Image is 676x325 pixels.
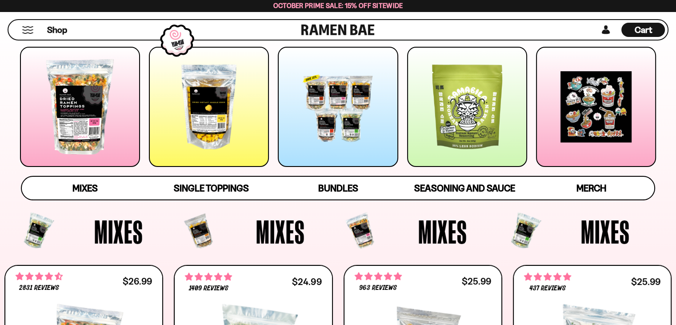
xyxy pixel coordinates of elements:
span: Mixes [418,215,467,248]
a: Mixes [22,177,148,199]
span: Mixes [256,215,305,248]
span: 4.76 stars [524,271,571,283]
span: 963 reviews [359,284,396,292]
div: $24.99 [292,277,321,286]
span: Shop [47,24,67,36]
span: Bundles [318,183,358,194]
span: Mixes [581,215,630,248]
span: Mixes [72,183,98,194]
a: Bundles [275,177,401,199]
div: $25.99 [631,277,660,286]
span: Cart [635,24,652,35]
span: 4.68 stars [16,271,63,282]
span: 2831 reviews [19,284,59,292]
a: Merch [528,177,655,199]
span: October Prime Sale: 15% off Sitewide [273,1,403,10]
div: Cart [621,20,665,40]
span: Seasoning and Sauce [414,183,515,194]
a: Single Toppings [148,177,275,199]
a: Seasoning and Sauce [401,177,528,199]
button: Mobile Menu Trigger [22,26,34,34]
span: 1409 reviews [189,285,228,292]
a: Shop [47,23,67,37]
span: Single Toppings [174,183,249,194]
div: $25.99 [462,277,491,285]
span: 4.75 stars [355,271,402,282]
span: 4.76 stars [185,271,232,283]
span: 437 reviews [529,285,566,292]
span: Mixes [94,215,143,248]
span: Merch [576,183,606,194]
div: $26.99 [123,277,152,285]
